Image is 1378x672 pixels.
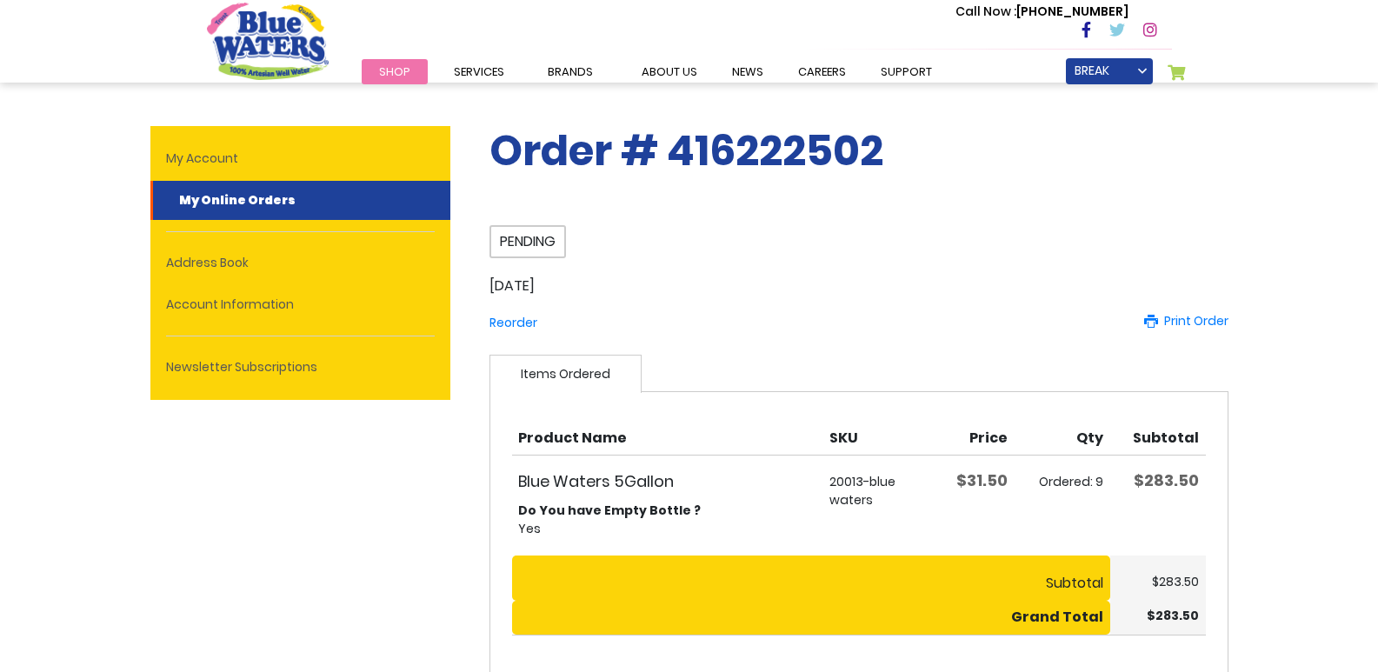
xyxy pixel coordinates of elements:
[489,225,566,258] span: Pending
[1110,414,1206,456] th: Subtotal
[1039,473,1095,490] span: Ordered
[715,59,781,84] a: News
[1147,607,1199,624] span: $283.50
[489,276,535,296] span: [DATE]
[548,63,593,80] span: Brands
[919,414,1015,456] th: Price
[150,181,450,220] a: My Online Orders
[150,285,450,324] a: Account Information
[624,59,715,84] a: about us
[1095,473,1103,490] span: 9
[518,502,816,520] dt: Do You have Empty Bottle ?
[823,456,919,556] td: 20013-blue waters
[518,520,816,538] dd: Yes
[489,314,537,331] a: Reorder
[489,355,642,393] strong: Items Ordered
[166,181,309,219] strong: My Online Orders
[454,63,504,80] span: Services
[489,122,883,180] span: Order # 416222502
[207,3,329,79] a: store logo
[823,414,919,456] th: SKU
[1011,607,1103,627] strong: Grand Total
[1164,312,1228,329] span: Print Order
[863,59,949,84] a: support
[1152,573,1199,590] span: $283.50
[955,3,1128,21] p: [PHONE_NUMBER]
[150,243,450,283] a: Address Book
[512,414,823,456] th: Product Name
[955,3,1016,20] span: Call Now :
[1066,58,1153,84] a: BREAK THROUGH BUSINESS SOLUTIONS LTD
[781,59,863,84] a: careers
[1015,414,1110,456] th: Qty
[1144,312,1228,330] a: Print Order
[150,139,450,178] a: My Account
[379,63,410,80] span: Shop
[518,469,816,493] strong: Blue Waters 5Gallon
[1134,469,1199,491] span: $283.50
[150,348,450,387] a: Newsletter Subscriptions
[956,469,1008,491] span: $31.50
[512,556,1110,601] th: Subtotal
